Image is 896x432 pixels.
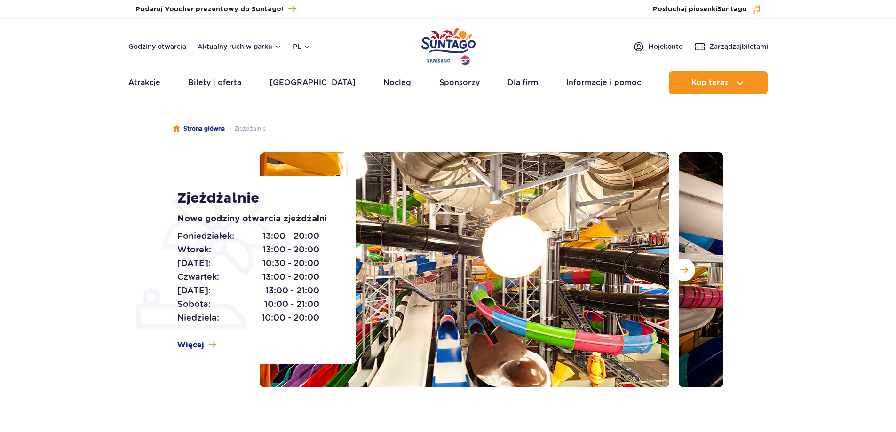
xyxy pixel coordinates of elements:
[177,298,211,311] span: Sobota:
[673,259,695,281] button: Następny slajd
[135,5,283,14] span: Podaruj Voucher prezentowy do Suntago!
[198,43,282,50] button: Aktualny ruch w parku
[177,190,335,207] h1: Zjeżdżalnie
[264,298,319,311] span: 10:00 - 21:00
[694,41,768,52] a: Zarządzajbiletami
[262,229,319,243] span: 13:00 - 20:00
[270,71,356,94] a: [GEOGRAPHIC_DATA]
[265,284,319,297] span: 13:00 - 21:00
[262,257,319,270] span: 10:30 - 20:00
[177,257,211,270] span: [DATE]:
[262,243,319,256] span: 13:00 - 20:00
[128,71,160,94] a: Atrakcje
[225,124,266,134] li: Zjeżdżalnie
[717,6,747,13] span: Suntago
[177,229,234,243] span: Poniedziałek:
[439,71,480,94] a: Sponsorzy
[421,24,476,67] a: Park of Poland
[383,71,411,94] a: Nocleg
[177,284,211,297] span: [DATE]:
[669,71,768,94] button: Kup teraz
[177,243,211,256] span: Wtorek:
[135,3,296,16] a: Podaruj Voucher prezentowy do Suntago!
[177,340,204,350] span: Więcej
[293,42,311,51] button: pl
[128,42,186,51] a: Godziny otwarcia
[633,41,683,52] a: Mojekonto
[177,340,216,350] a: Więcej
[177,311,219,324] span: Niedziela:
[653,5,761,14] button: Posłuchaj piosenkiSuntago
[566,71,641,94] a: Informacje i pomoc
[691,79,729,87] span: Kup teraz
[177,270,219,283] span: Czwartek:
[648,42,683,51] span: Moje konto
[188,71,241,94] a: Bilety i oferta
[709,42,768,51] span: Zarządzaj biletami
[653,5,747,14] span: Posłuchaj piosenki
[173,124,225,134] a: Strona główna
[262,270,319,283] span: 13:00 - 20:00
[177,212,335,226] p: Nowe godziny otwarcia zjeżdżalni
[507,71,538,94] a: Dla firm
[262,311,319,324] span: 10:00 - 20:00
